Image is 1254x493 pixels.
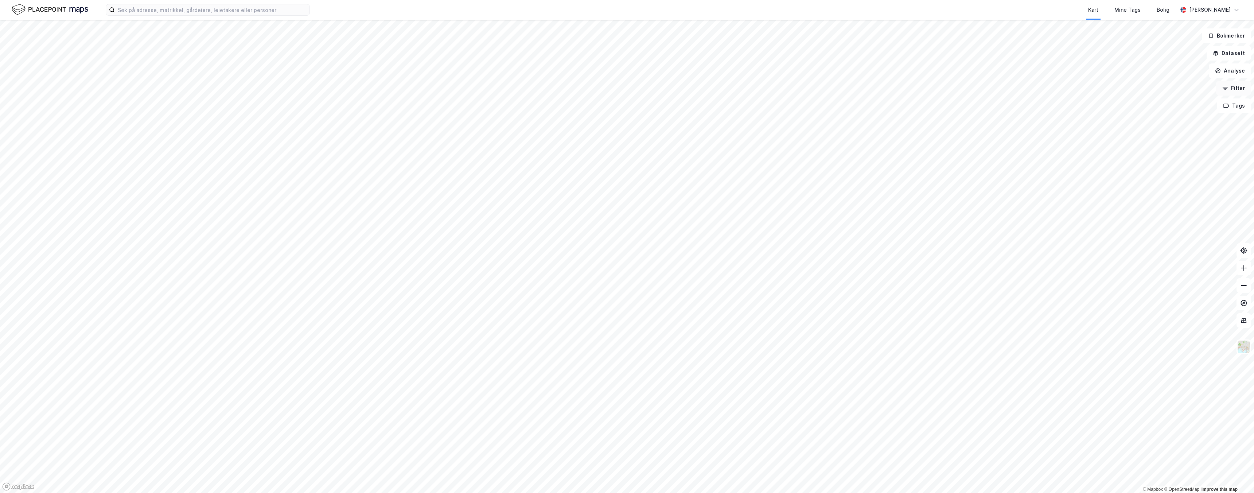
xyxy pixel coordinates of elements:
button: Bokmerker [1202,28,1251,43]
button: Filter [1216,81,1251,96]
a: Mapbox homepage [2,482,34,491]
a: Mapbox [1143,487,1163,492]
img: logo.f888ab2527a4732fd821a326f86c7f29.svg [12,3,88,16]
input: Søk på adresse, matrikkel, gårdeiere, leietakere eller personer [115,4,309,15]
button: Analyse [1209,63,1251,78]
div: Bolig [1157,5,1169,14]
button: Tags [1217,98,1251,113]
iframe: Chat Widget [1218,458,1254,493]
div: [PERSON_NAME] [1189,5,1231,14]
a: Improve this map [1202,487,1238,492]
img: Z [1237,340,1251,354]
a: OpenStreetMap [1164,487,1199,492]
div: Kart [1088,5,1098,14]
button: Datasett [1207,46,1251,61]
div: Mine Tags [1114,5,1141,14]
